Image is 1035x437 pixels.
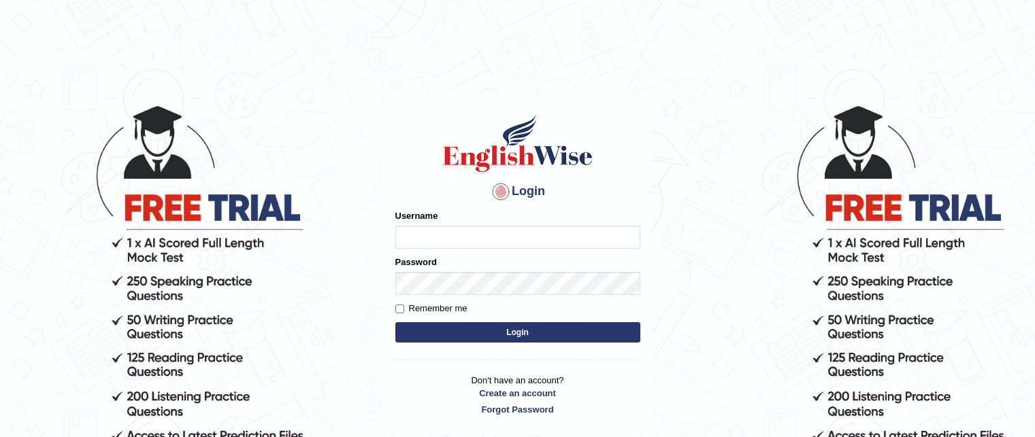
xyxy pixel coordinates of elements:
[440,113,595,174] img: Logo of English Wise sign in for intelligent practice with AI
[395,181,640,203] h4: Login
[395,256,437,268] label: Password
[395,302,467,315] label: Remember me
[395,387,640,400] a: Create an account
[395,403,640,416] a: Forgot Password
[395,322,640,343] button: Login
[395,374,640,416] p: Don't have an account?
[395,209,438,222] label: Username
[395,304,404,313] input: Remember me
